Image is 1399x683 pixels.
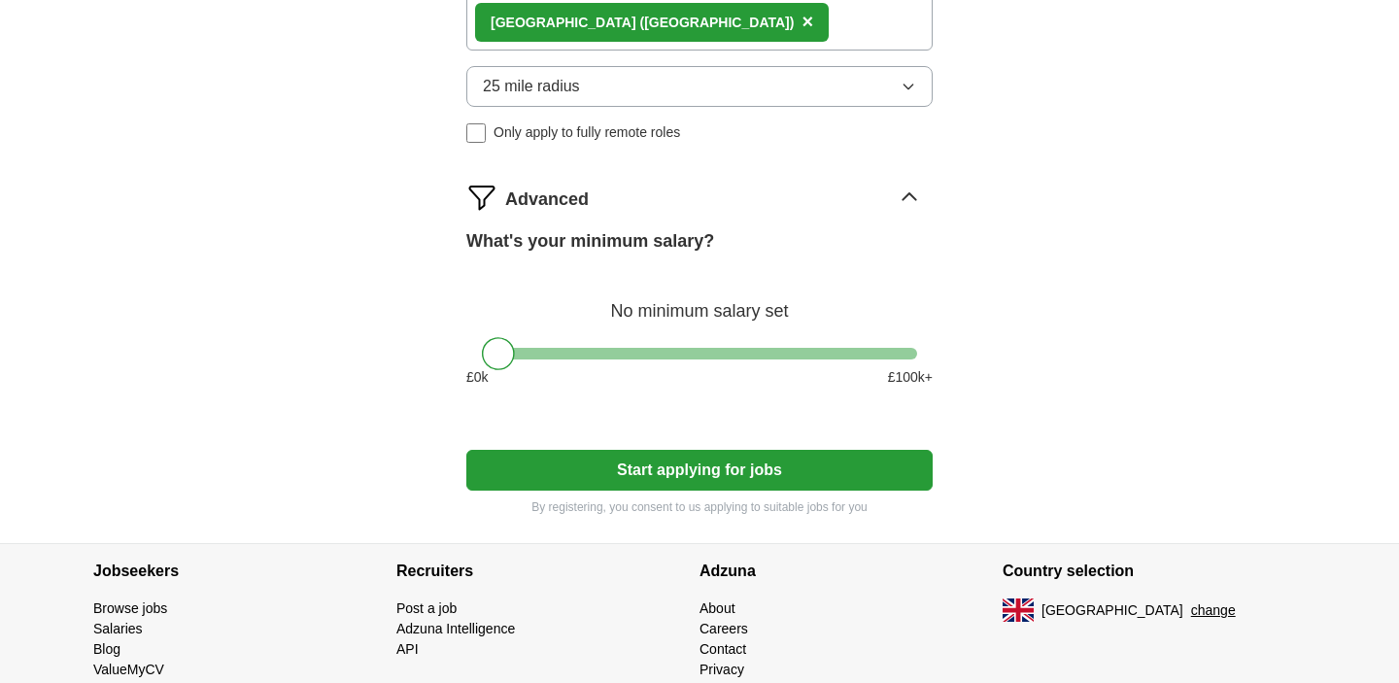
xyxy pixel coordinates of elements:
button: 25 mile radius [466,66,933,107]
a: Privacy [699,662,744,677]
img: UK flag [1003,598,1034,622]
a: Salaries [93,621,143,636]
a: Browse jobs [93,600,167,616]
a: Contact [699,641,746,657]
span: ([GEOGRAPHIC_DATA]) [639,15,794,30]
a: Blog [93,641,120,657]
button: change [1191,600,1236,621]
span: [GEOGRAPHIC_DATA] [1041,600,1183,621]
span: £ 100 k+ [888,367,933,388]
span: 25 mile radius [483,75,580,98]
label: What's your minimum salary? [466,228,714,255]
span: Advanced [505,187,589,213]
a: Post a job [396,600,457,616]
p: By registering, you consent to us applying to suitable jobs for you [466,498,933,516]
input: Only apply to fully remote roles [466,123,486,143]
a: ValueMyCV [93,662,164,677]
a: Adzuna Intelligence [396,621,515,636]
button: Start applying for jobs [466,450,933,491]
span: £ 0 k [466,367,489,388]
div: No minimum salary set [466,278,933,324]
a: Careers [699,621,748,636]
strong: [GEOGRAPHIC_DATA] [491,15,636,30]
span: Only apply to fully remote roles [494,122,680,143]
button: × [802,8,813,37]
h4: Country selection [1003,544,1306,598]
img: filter [466,182,497,213]
a: API [396,641,419,657]
span: × [802,11,813,32]
a: About [699,600,735,616]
